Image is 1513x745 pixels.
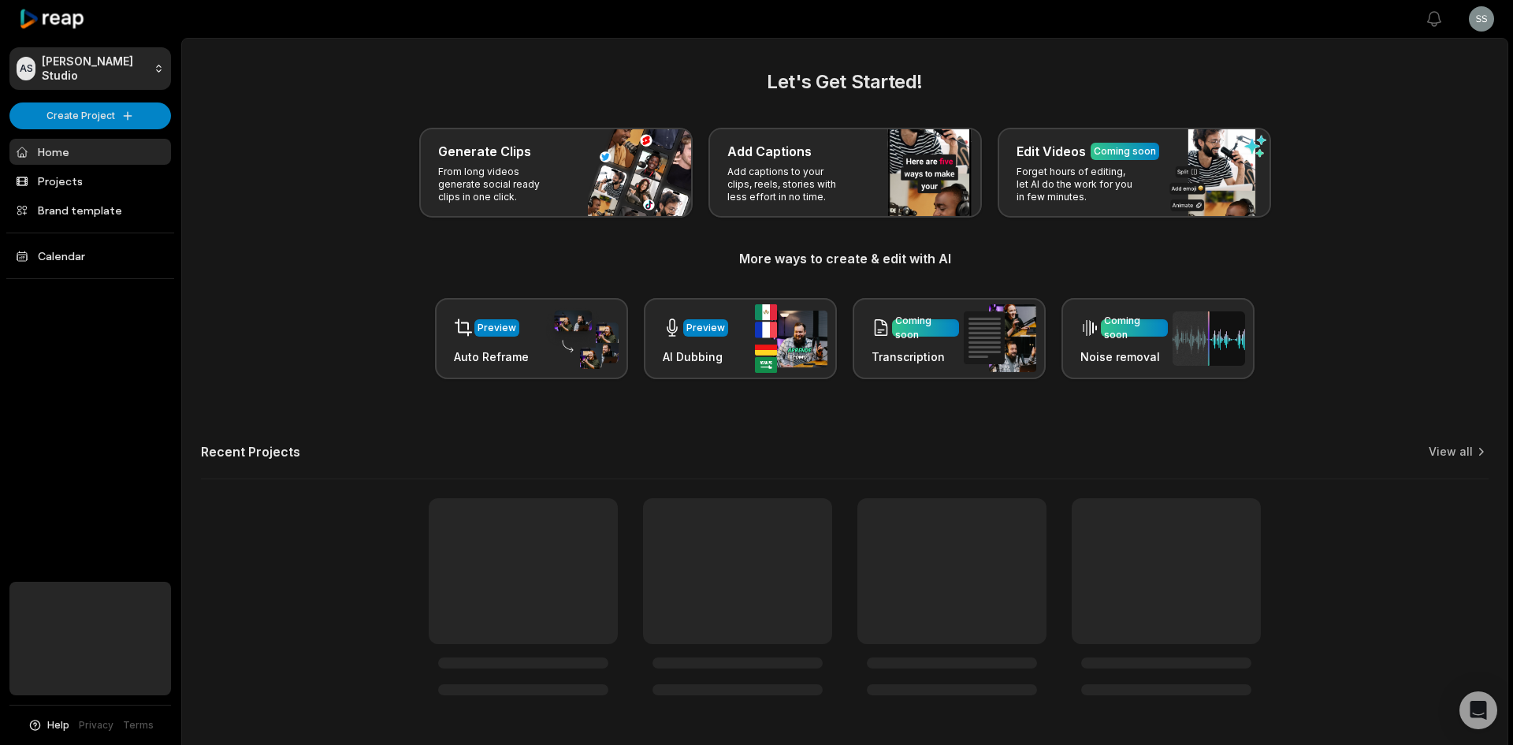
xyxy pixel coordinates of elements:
h3: Noise removal [1080,348,1168,365]
h3: Generate Clips [438,142,531,161]
a: Terms [123,718,154,732]
div: Preview [478,321,516,335]
a: Brand template [9,197,171,223]
p: Forget hours of editing, let AI do the work for you in few minutes. [1017,166,1139,203]
img: auto_reframe.png [546,308,619,370]
div: Coming soon [1104,314,1165,342]
button: Help [28,718,69,732]
div: Coming soon [895,314,956,342]
div: Coming soon [1094,144,1156,158]
h3: Edit Videos [1017,142,1086,161]
div: AS [17,57,35,80]
div: Open Intercom Messenger [1459,691,1497,729]
a: Privacy [79,718,113,732]
a: Calendar [9,243,171,269]
h2: Recent Projects [201,444,300,460]
p: Add captions to your clips, reels, stories with less effort in no time. [727,166,849,203]
img: transcription.png [964,304,1036,372]
h3: Add Captions [727,142,812,161]
h3: Auto Reframe [454,348,529,365]
a: Projects [9,168,171,194]
p: [PERSON_NAME] Studio [42,54,147,83]
button: Create Project [9,102,171,129]
p: From long videos generate social ready clips in one click. [438,166,560,203]
span: Help [47,718,69,732]
div: Preview [686,321,725,335]
a: View all [1429,444,1473,460]
a: Home [9,139,171,165]
img: noise_removal.png [1173,311,1245,366]
img: ai_dubbing.png [755,304,827,373]
h3: More ways to create & edit with AI [201,249,1489,268]
h3: Transcription [872,348,959,365]
h2: Let's Get Started! [201,68,1489,96]
h3: AI Dubbing [663,348,728,365]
